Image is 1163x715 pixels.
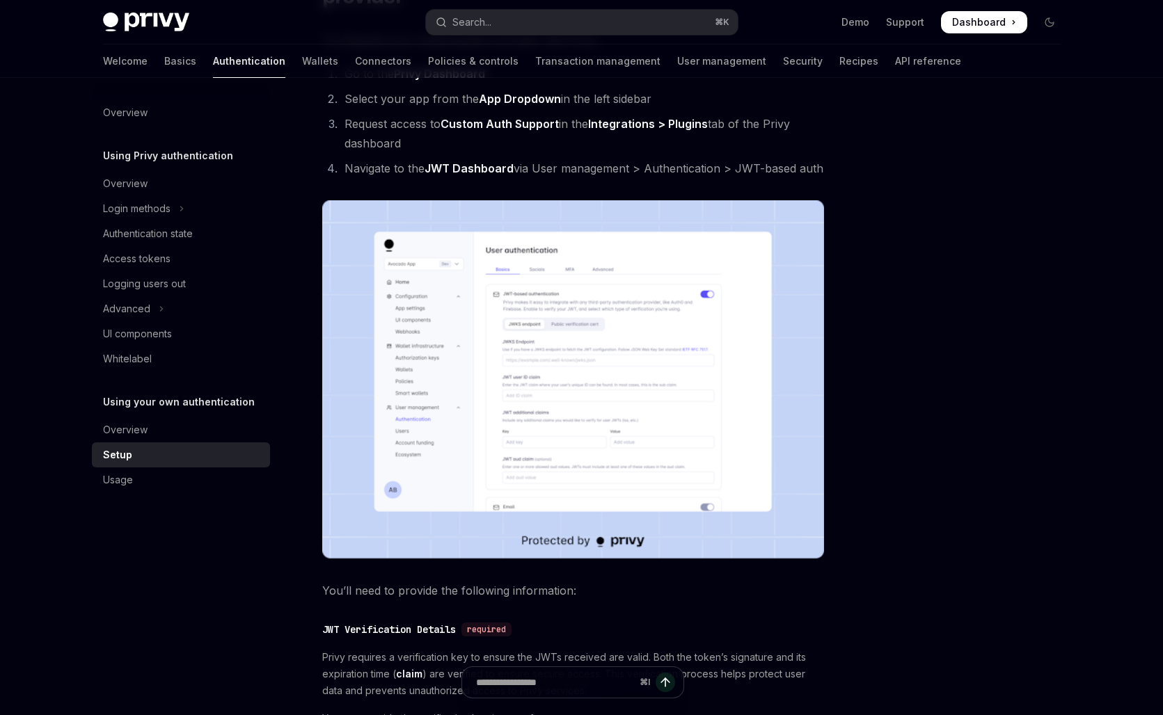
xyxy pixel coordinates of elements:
a: Connectors [355,45,411,78]
a: Basics [164,45,196,78]
h5: Using Privy authentication [103,147,233,164]
div: Overview [103,421,148,438]
input: Ask a question... [476,667,634,698]
button: Open search [426,10,738,35]
div: Whitelabel [103,351,152,367]
div: Logging users out [103,275,186,292]
a: Support [886,15,924,29]
a: Demo [841,15,869,29]
li: Select your app from the in the left sidebar [340,89,824,109]
a: Authentication [213,45,285,78]
a: Recipes [839,45,878,78]
div: Setup [103,447,132,463]
a: UI components [92,321,270,346]
span: Dashboard [952,15,1006,29]
div: Search... [452,14,491,31]
a: Authentication state [92,221,270,246]
button: Send message [656,673,675,692]
a: Overview [92,100,270,125]
a: Policies & controls [428,45,519,78]
a: Integrations > Plugins [588,117,708,131]
a: Setup [92,442,270,467]
div: Advanced [103,300,150,317]
span: ⌘ K [715,17,729,28]
a: Security [783,45,823,78]
div: UI components [103,326,172,342]
img: dark logo [103,13,189,32]
div: Login methods [103,200,171,217]
a: Overview [92,171,270,196]
li: Navigate to the via User management > Authentication > JWT-based auth [340,159,824,178]
a: JWT Dashboard [425,161,514,176]
a: Transaction management [535,45,660,78]
a: Wallets [302,45,338,78]
div: Access tokens [103,250,171,267]
div: Usage [103,472,133,488]
div: JWT Verification Details [322,622,456,636]
a: API reference [895,45,961,78]
a: Welcome [103,45,148,78]
a: Logging users out [92,271,270,296]
img: JWT-based auth [322,200,824,559]
button: Toggle Login methods section [92,196,270,221]
span: Privy requires a verification key to ensure the JWTs received are valid. Both the token’s signatu... [322,649,824,699]
a: User management [677,45,766,78]
h5: Using your own authentication [103,394,255,410]
a: Usage [92,467,270,492]
span: You’ll need to provide the following information: [322,581,824,600]
button: Toggle dark mode [1038,11,1061,33]
strong: Custom Auth Support [441,117,559,131]
a: Whitelabel [92,346,270,371]
div: Authentication state [103,225,193,242]
a: Access tokens [92,246,270,271]
strong: App Dropdown [479,92,561,106]
a: Dashboard [941,11,1027,33]
div: Overview [103,104,148,121]
div: required [461,622,512,636]
a: Overview [92,417,270,442]
div: Overview [103,175,148,192]
li: Request access to in the tab of the Privy dashboard [340,114,824,153]
button: Toggle Advanced section [92,296,270,321]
